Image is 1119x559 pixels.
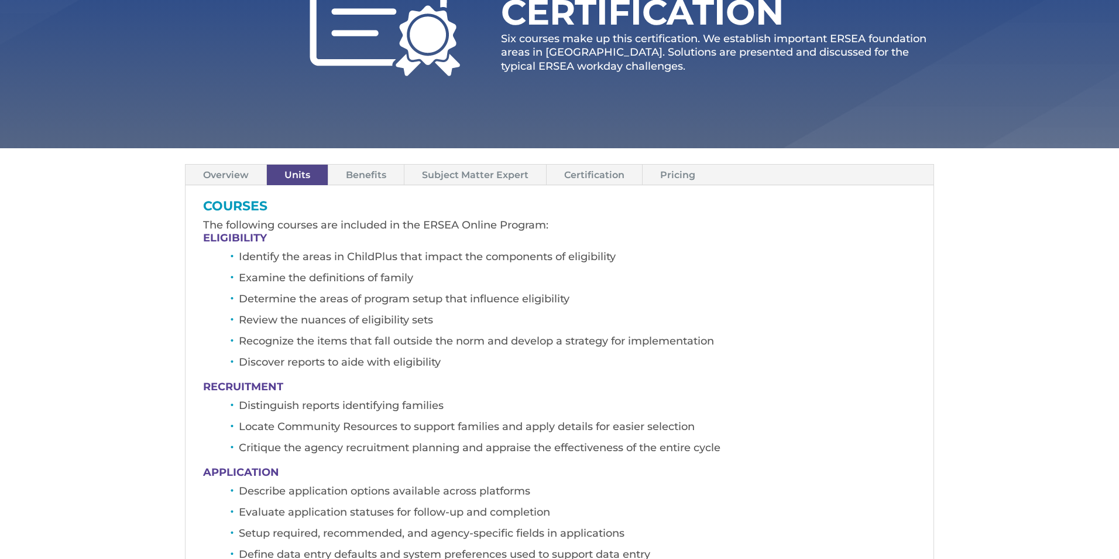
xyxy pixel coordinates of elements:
p: The following courses are included in the ERSEA Online Program: [203,219,916,233]
a: Certification [547,165,642,185]
a: Subject Matter Expert [404,165,546,185]
li: Critique the agency recruitment planning and appraise the effectiveness of the entire cycle [239,440,916,461]
li: Describe application options available across platforms [239,483,916,505]
a: Overview [186,165,266,185]
a: Benefits [328,165,404,185]
li: Evaluate application statuses for follow-up and completion [239,505,916,526]
li: Examine the definitions of family [239,270,916,291]
li: Identify the areas in ChildPlus that impact the components of eligibility [239,249,916,270]
p: Six courses make up this certification. We establish important ERSEA foundation areas in [GEOGRAP... [501,32,934,73]
li: Recognize the items that fall outside the norm and develop a strategy for implementation [239,333,916,355]
li: Distinguish reports identifying families [239,398,916,419]
li: Review the nuances of eligibility sets [239,312,916,333]
a: Pricing [643,165,713,185]
li: Determine the areas of program setup that influence eligibility [239,291,916,312]
li: Setup required, recommended, and agency-specific fields in applications [239,526,916,547]
h4: ELIGIBILITY [203,233,916,249]
li: Discover reports to aide with eligibility [239,355,916,376]
h4: APPLICATION [203,467,916,483]
h4: RECRUITMENT [203,381,916,398]
li: Locate Community Resources to support families and apply details for easier selection [239,419,916,440]
a: Units [267,165,328,185]
h3: COURSES [203,200,916,219]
